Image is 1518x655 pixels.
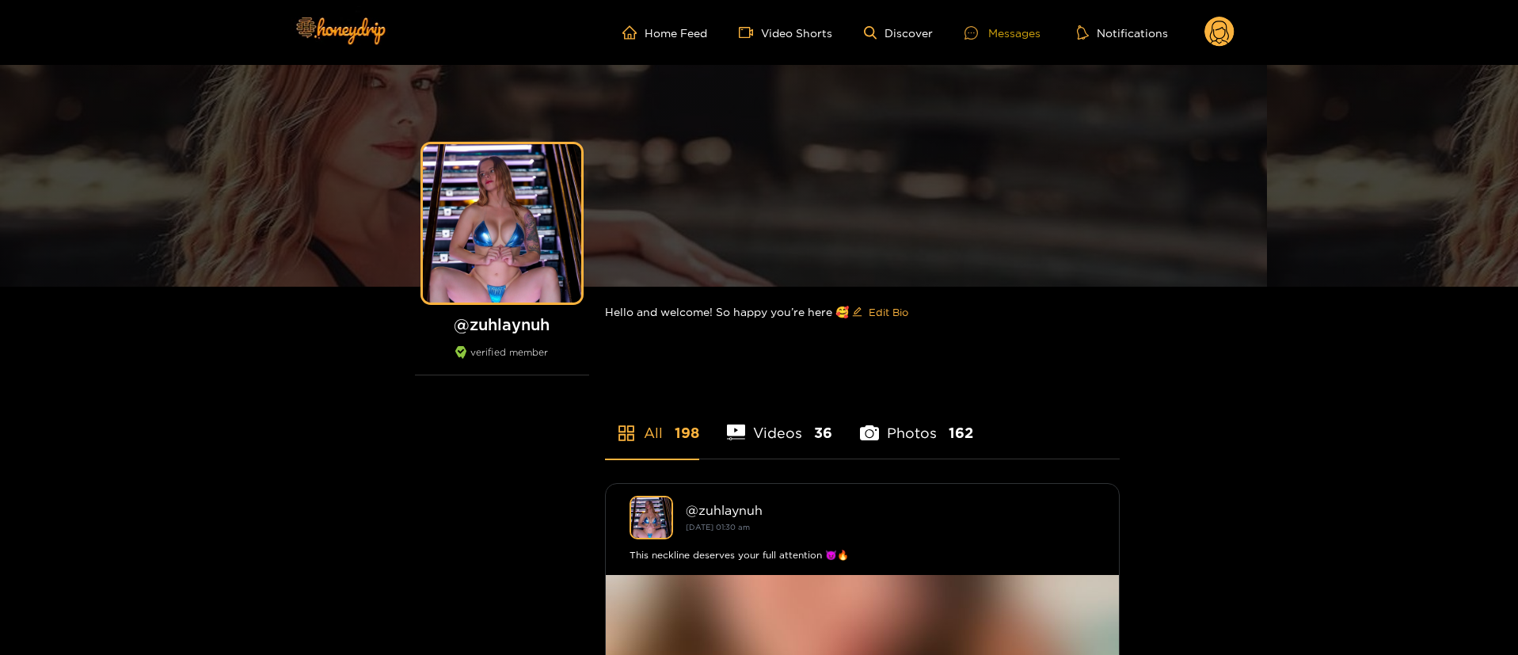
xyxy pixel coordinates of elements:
span: home [622,25,645,40]
span: 36 [814,423,832,443]
li: Videos [727,387,833,459]
span: video-camera [739,25,761,40]
span: appstore [617,424,636,443]
a: Discover [864,26,933,40]
div: verified member [415,346,589,375]
span: Edit Bio [869,304,908,320]
small: [DATE] 01:30 am [686,523,750,531]
h1: @ zuhlaynuh [415,314,589,334]
li: Photos [860,387,973,459]
li: All [605,387,699,459]
span: 162 [949,423,973,443]
button: Notifications [1072,25,1173,40]
div: Messages [964,24,1041,42]
div: This neckline deserves your full attention 😈🔥 [630,547,1095,563]
span: 198 [675,423,699,443]
div: @ zuhlaynuh [686,503,1095,517]
div: Hello and welcome! So happy you’re here 🥰 [605,287,1120,337]
a: Video Shorts [739,25,832,40]
span: edit [852,307,862,318]
img: zuhlaynuh [630,496,673,539]
button: editEdit Bio [849,299,911,325]
a: Home Feed [622,25,707,40]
